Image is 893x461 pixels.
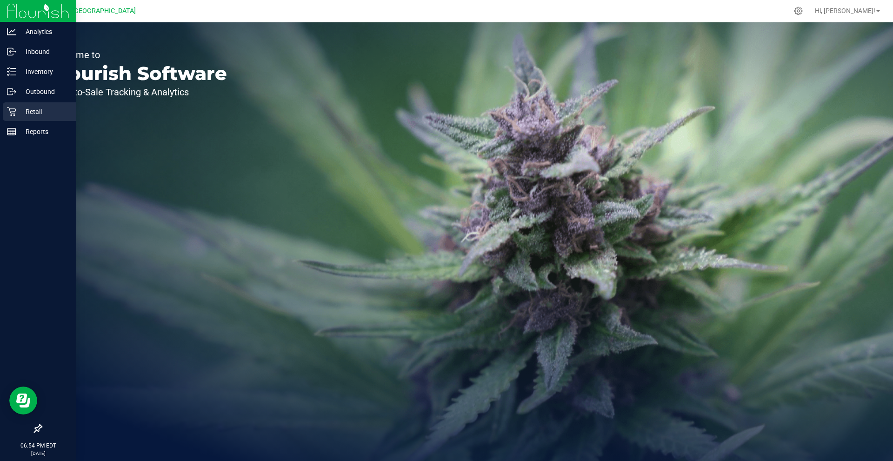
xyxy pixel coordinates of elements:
iframe: Resource center [9,387,37,414]
span: Hi, [PERSON_NAME]! [815,7,875,14]
inline-svg: Outbound [7,87,16,96]
p: Retail [16,106,72,117]
p: Inbound [16,46,72,57]
inline-svg: Reports [7,127,16,136]
inline-svg: Retail [7,107,16,116]
p: Seed-to-Sale Tracking & Analytics [50,87,227,97]
p: Outbound [16,86,72,97]
inline-svg: Analytics [7,27,16,36]
p: Inventory [16,66,72,77]
p: Flourish Software [50,64,227,83]
p: Analytics [16,26,72,37]
p: [DATE] [4,450,72,457]
inline-svg: Inbound [7,47,16,56]
inline-svg: Inventory [7,67,16,76]
p: Reports [16,126,72,137]
p: 06:54 PM EDT [4,441,72,450]
p: Welcome to [50,50,227,60]
span: GA2 - [GEOGRAPHIC_DATA] [54,7,136,15]
div: Manage settings [793,7,804,15]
